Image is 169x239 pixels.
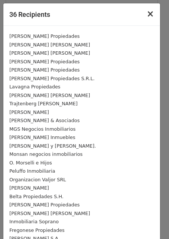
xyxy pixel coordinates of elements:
[9,160,52,166] small: O. Morselli e Hijos
[9,126,76,132] small: MGS Negocios Inmobiliarios
[9,227,65,233] small: Fregonese Propiedades
[9,67,80,73] small: [PERSON_NAME] Propiedades
[9,177,66,182] small: Organizacion Valjor SRL
[9,134,75,140] small: [PERSON_NAME] Inmuebles
[9,59,80,64] small: [PERSON_NAME] Propiedades
[9,151,83,157] small: Monsan negocios inmobiliarios
[132,203,169,239] iframe: Chat Widget
[9,42,90,48] small: [PERSON_NAME] [PERSON_NAME]
[9,168,55,174] small: Peluffo Inmobiliaria
[9,185,49,191] small: [PERSON_NAME]
[9,101,77,106] small: Trajtenberg [PERSON_NAME]
[9,202,80,208] small: [PERSON_NAME] Propiedades
[9,194,64,199] small: Belta Propiedades S.H.
[147,9,154,19] span: ×
[9,76,95,81] small: [PERSON_NAME] Propiedades S.R.L.
[9,109,49,115] small: [PERSON_NAME]
[9,211,90,216] small: [PERSON_NAME] [PERSON_NAME]
[9,50,90,56] small: [PERSON_NAME] [PERSON_NAME]
[9,219,59,224] small: Inmobiliaria Soprano
[141,3,160,24] button: Close
[9,33,80,39] small: [PERSON_NAME] Propiedades
[9,9,50,19] h5: 36 Recipients
[132,203,169,239] div: Widget de chat
[9,143,96,149] small: [PERSON_NAME] y [PERSON_NAME].
[9,93,90,98] small: [PERSON_NAME] [PERSON_NAME]
[9,118,80,123] small: [PERSON_NAME] & Asociados
[9,84,61,90] small: Lavagna Propiedades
